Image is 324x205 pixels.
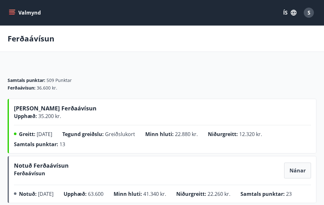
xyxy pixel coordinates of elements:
[14,104,97,115] span: [PERSON_NAME] Ferðaávísun
[114,190,142,197] span: Minn hluti :
[8,77,45,84] span: Samtals punktar :
[19,190,37,197] span: Notuð :
[8,85,35,91] span: Ferðaávísun :
[208,131,238,138] span: Niðurgreitt :
[145,131,174,138] span: Minn hluti :
[14,141,58,148] span: Samtals punktar :
[38,190,53,197] span: [DATE]
[62,131,104,138] span: Tegund greiðslu :
[37,113,61,120] span: 35.200 kr.
[105,131,135,138] span: Greiðslukort
[14,170,45,177] span: Ferðaávísun
[208,190,230,197] span: 22.260 kr.
[239,131,262,138] span: 12.320 kr.
[59,141,65,148] span: 13
[14,162,69,172] span: Notuð Ferðaávísun
[19,131,35,138] span: Greitt :
[240,190,285,197] span: Samtals punktar :
[37,131,52,138] span: [DATE]
[37,85,57,91] span: 36.600 kr.
[47,77,72,84] span: 509 Punktar
[8,7,43,18] button: menu
[143,190,166,197] span: 41.340 kr.
[14,113,37,120] span: Upphæð :
[308,9,310,16] span: S
[286,190,292,197] span: 23
[176,190,206,197] span: Niðurgreitt :
[8,33,54,44] p: Ferðaávísun
[290,167,306,174] span: Nánar
[301,5,316,20] button: S
[284,163,311,178] button: Nánar
[64,190,87,197] span: Upphæð :
[175,131,198,138] span: 22.880 kr.
[88,190,103,197] span: 63.600
[280,7,300,18] button: ÍS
